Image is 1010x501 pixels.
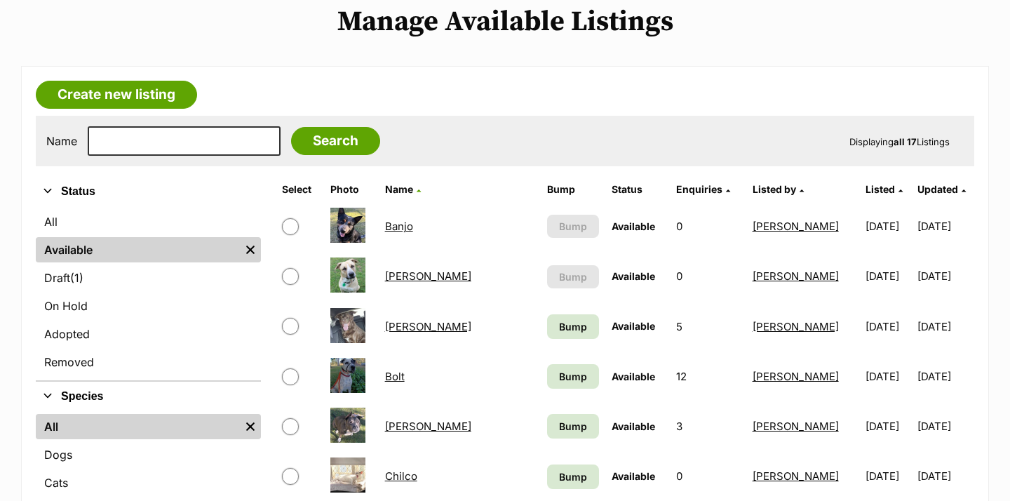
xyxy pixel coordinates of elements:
a: Cats [36,470,261,495]
div: Status [36,206,261,380]
td: 0 [671,252,746,300]
span: Bump [559,219,587,234]
span: Bump [559,419,587,434]
a: [PERSON_NAME] [753,269,839,283]
a: Banjo [385,220,413,233]
a: Bump [547,314,599,339]
a: Enquiries [676,183,730,195]
span: translation missing: en.admin.listings.index.attributes.enquiries [676,183,722,195]
td: 5 [671,302,746,351]
a: Bump [547,465,599,489]
span: Name [385,183,413,195]
td: [DATE] [860,252,915,300]
button: Bump [547,265,599,288]
td: [DATE] [917,252,973,300]
td: [DATE] [917,202,973,250]
td: [DATE] [860,402,915,450]
td: 12 [671,352,746,401]
th: Bump [541,178,605,201]
th: Status [606,178,669,201]
td: [DATE] [860,352,915,401]
span: Listed [866,183,895,195]
td: [DATE] [917,402,973,450]
a: [PERSON_NAME] [385,320,471,333]
a: [PERSON_NAME] [753,320,839,333]
img: Chilco [330,457,365,493]
a: Listed by [753,183,804,195]
button: Status [36,182,261,201]
a: Removed [36,349,261,375]
a: On Hold [36,293,261,319]
a: All [36,414,240,439]
input: Search [291,127,380,155]
a: Name [385,183,421,195]
label: Name [46,135,77,147]
a: Adopted [36,321,261,347]
span: Listed by [753,183,796,195]
th: Photo [325,178,378,201]
a: Bolt [385,370,405,383]
td: [DATE] [917,352,973,401]
a: Listed [866,183,903,195]
span: (1) [70,269,83,286]
a: [PERSON_NAME] [385,420,471,433]
td: [DATE] [917,302,973,351]
td: [DATE] [860,302,915,351]
span: Bump [559,319,587,334]
span: Bump [559,369,587,384]
td: [DATE] [917,452,973,500]
img: Bolt [330,358,365,393]
span: Available [612,320,655,332]
a: Remove filter [240,237,261,262]
span: Updated [917,183,958,195]
button: Bump [547,215,599,238]
a: [PERSON_NAME] [753,370,839,383]
a: Updated [917,183,966,195]
span: Bump [559,469,587,484]
a: Available [36,237,240,262]
td: 0 [671,202,746,250]
a: Chilco [385,469,417,483]
td: 3 [671,402,746,450]
a: Draft [36,265,261,290]
td: [DATE] [860,452,915,500]
a: Bump [547,364,599,389]
a: [PERSON_NAME] [753,420,839,433]
span: Bump [559,269,587,284]
a: [PERSON_NAME] [753,220,839,233]
button: Species [36,387,261,406]
span: Displaying Listings [849,136,950,147]
td: [DATE] [860,202,915,250]
strong: all 17 [894,136,917,147]
span: Available [612,370,655,382]
td: 0 [671,452,746,500]
th: Select [276,178,323,201]
a: Remove filter [240,414,261,439]
a: Bump [547,414,599,439]
a: [PERSON_NAME] [385,269,471,283]
span: Available [612,420,655,432]
a: All [36,209,261,234]
a: Create new listing [36,81,197,109]
span: Available [612,270,655,282]
span: Available [612,470,655,482]
span: Available [612,220,655,232]
a: [PERSON_NAME] [753,469,839,483]
a: Dogs [36,442,261,467]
